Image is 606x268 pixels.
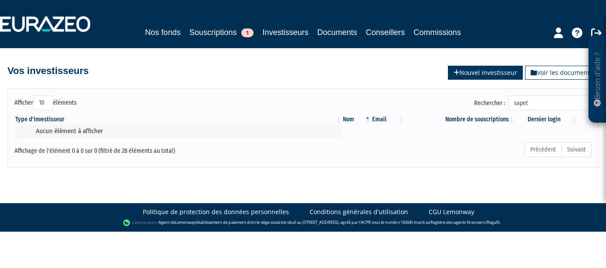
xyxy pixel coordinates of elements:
[241,28,254,37] span: 1
[7,66,88,76] h4: Vos investisseurs
[429,208,474,216] a: CGU Lemonway
[33,95,53,110] select: Afficheréléments
[414,26,461,39] a: Commissions
[525,66,599,80] a: Voir les documents
[175,219,195,225] a: Lemonway
[508,95,592,110] input: Rechercher :
[515,115,578,124] th: Dernier login : activer pour trier la colonne par ordre croissant
[145,26,180,39] a: Nos fonds
[430,219,500,225] a: Registre des agents financiers (Regafi)
[366,26,405,39] a: Conseillers
[14,115,342,124] th: Type d'investisseur : activer pour trier la colonne par ordre croissant
[405,115,515,124] th: Nombre de souscriptions : activer pour trier la colonne par ordre croissant
[14,95,77,110] label: Afficher éléments
[9,219,597,227] div: - Agent de (établissement de paiement dont le siège social est situé au [STREET_ADDRESS], agréé p...
[317,26,357,39] a: Documents
[592,40,602,119] p: Besoin d'aide ?
[474,95,592,110] label: Rechercher :
[143,208,289,216] a: Politique de protection des données personnelles
[448,66,523,80] a: Nouvel investisseur
[14,124,342,138] td: Aucun élément à afficher
[371,115,405,124] th: Email : activer pour trier la colonne par ordre croissant
[310,208,408,216] a: Conditions générales d'utilisation
[189,26,254,39] a: Souscriptions1
[123,219,157,227] img: logo-lemonway.png
[342,115,371,124] th: Nom : activer pour trier la colonne par ordre d&eacute;croissant
[578,115,592,124] th: &nbsp;
[262,26,308,40] a: Investisseurs
[14,141,247,155] div: Affichage de l'élément 0 à 0 sur 0 (filtré de 28 éléments au total)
